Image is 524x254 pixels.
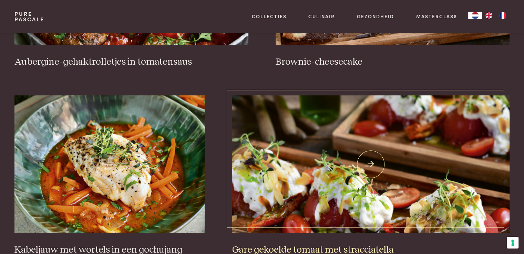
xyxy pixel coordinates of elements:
[468,12,510,19] aside: Language selected: Nederlands
[416,13,457,20] a: Masterclass
[468,12,482,19] div: Language
[276,56,509,68] h3: Brownie-cheesecake
[496,12,510,19] a: FR
[252,13,287,20] a: Collecties
[357,13,394,20] a: Gezondheid
[482,12,510,19] ul: Language list
[482,12,496,19] a: EN
[232,95,510,233] img: Gare gekoelde tomaat met stracciatella
[14,95,205,233] img: Kabeljauw met wortels in een gochujang-soepje
[14,11,44,22] a: PurePascale
[14,56,248,68] h3: Aubergine-gehaktrolletjes in tomatensaus
[507,237,518,248] button: Uw voorkeuren voor toestemming voor trackingtechnologieën
[468,12,482,19] a: NL
[308,13,335,20] a: Culinair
